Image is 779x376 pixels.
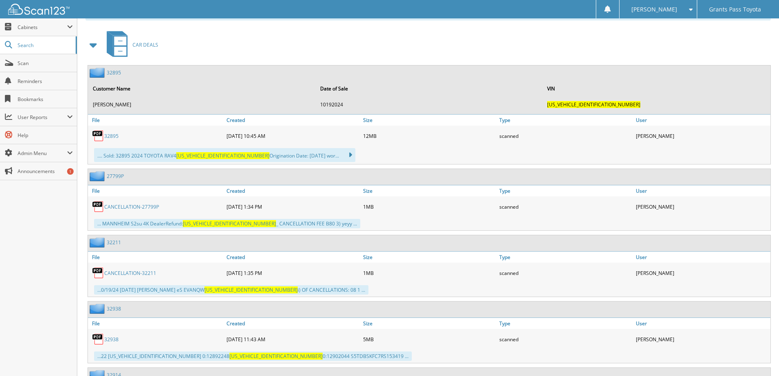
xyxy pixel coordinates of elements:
div: [DATE] 10:45 AM [224,128,361,144]
span: Admin Menu [18,150,67,157]
span: Reminders [18,78,73,85]
a: CAR DEALS [102,29,158,61]
a: User [634,115,770,126]
a: File [88,252,224,263]
th: Date of Sale [316,80,543,97]
span: CAR DEALS [132,41,158,48]
span: Announcements [18,168,73,175]
div: scanned [497,128,634,144]
a: Type [497,185,634,196]
div: ...22 [US_VEHICLE_IDENTIFICATION_NUMBER] 0:12892248 0:12902044 S5TDBSKFC7RS153419 ... [94,351,412,361]
a: Created [224,115,361,126]
div: [PERSON_NAME] [634,265,770,281]
td: [PERSON_NAME] [89,98,315,111]
a: Size [361,318,498,329]
a: File [88,185,224,196]
a: User [634,252,770,263]
a: 32938 [104,336,119,343]
div: [DATE] 1:34 PM [224,198,361,215]
a: File [88,318,224,329]
div: [DATE] 11:43 AM [224,331,361,347]
a: Size [361,252,498,263]
img: PDF.png [92,333,104,345]
div: [PERSON_NAME] [634,331,770,347]
div: 1MB [361,198,498,215]
span: Cabinets [18,24,67,31]
a: User [634,185,770,196]
span: [US_VEHICLE_IDENTIFICATION_NUMBER] [229,353,323,360]
a: Type [497,115,634,126]
div: scanned [497,265,634,281]
a: 32895 [107,69,121,76]
span: [US_VEHICLE_IDENTIFICATION_NUMBER] [183,220,276,227]
span: [US_VEHICLE_IDENTIFICATION_NUMBER] [547,101,640,108]
a: 32211 [107,239,121,246]
img: PDF.png [92,200,104,213]
span: Scan [18,60,73,67]
div: [PERSON_NAME] [634,198,770,215]
div: 1MB [361,265,498,281]
div: ...0/19/24 [DATE] [PERSON_NAME] eS EVANQW i) OF CANCELLATIONS: 08 1 ... [94,285,368,295]
a: User [634,318,770,329]
div: 5MB [361,331,498,347]
span: Grants Pass Toyota [709,7,761,12]
div: [DATE] 1:35 PM [224,265,361,281]
div: scanned [497,331,634,347]
div: 12MB [361,128,498,144]
span: Bookmarks [18,96,73,103]
a: 27799P [107,173,124,180]
a: File [88,115,224,126]
img: PDF.png [92,130,104,142]
a: 32938 [107,305,121,312]
a: Size [361,115,498,126]
img: folder2.png [90,171,107,181]
div: scanned [497,198,634,215]
span: Help [18,132,73,139]
a: Type [497,252,634,263]
div: .... Sold: 32895 2024 TOYOTA RAV4 Origination Date: [DATE] wor... [94,148,355,162]
span: [US_VEHICLE_IDENTIFICATION_NUMBER] [204,286,298,293]
span: Search [18,42,72,49]
td: 10192024 [316,98,543,111]
a: CANCELLATION-32211 [104,270,156,277]
span: [US_VEHICLE_IDENTIFICATION_NUMBER] [176,152,269,159]
div: 1 [67,168,74,175]
a: Created [224,185,361,196]
img: PDF.png [92,267,104,279]
div: [PERSON_NAME] [634,128,770,144]
img: folder2.png [90,237,107,248]
a: 32895 [104,133,119,140]
span: [PERSON_NAME] [631,7,677,12]
th: Customer Name [89,80,315,97]
a: CANCELLATION-27799P [104,203,159,210]
img: folder2.png [90,68,107,78]
span: User Reports [18,114,67,121]
a: Created [224,252,361,263]
th: VIN [543,80,770,97]
img: scan123-logo-white.svg [8,4,70,15]
img: folder2.png [90,304,107,314]
a: Type [497,318,634,329]
a: Size [361,185,498,196]
a: Created [224,318,361,329]
div: ... MANNHEIM S2su 4K DealerRefund: _ CANCELLATION FEE B80 3) yeyy ... [94,219,360,228]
